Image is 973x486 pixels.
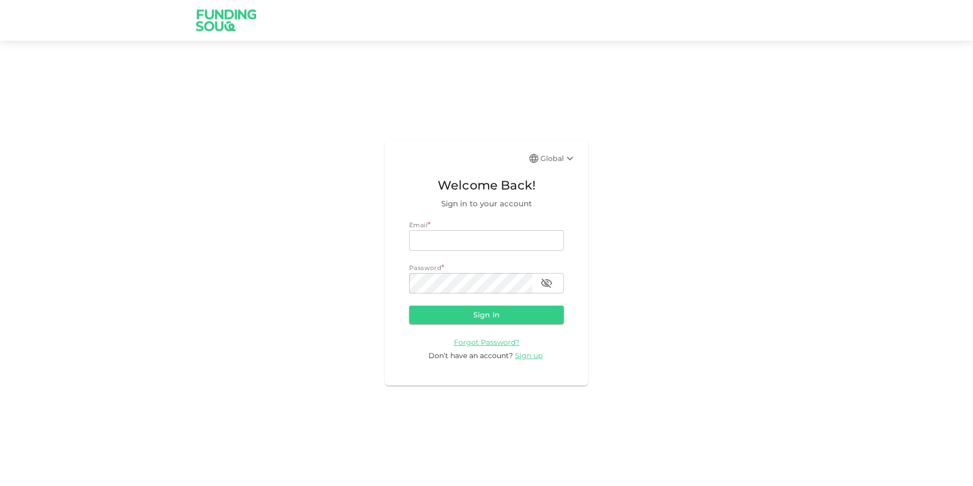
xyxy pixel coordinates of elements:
[409,273,532,293] input: password
[454,337,520,347] a: Forgot Password?
[515,351,542,360] span: Sign up
[409,221,427,229] span: Email
[454,338,520,347] span: Forgot Password?
[409,306,564,324] button: Sign in
[409,264,441,272] span: Password
[428,351,513,360] span: Don’t have an account?
[409,176,564,195] span: Welcome Back!
[540,152,576,165] div: Global
[409,198,564,210] span: Sign in to your account
[409,230,564,251] input: email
